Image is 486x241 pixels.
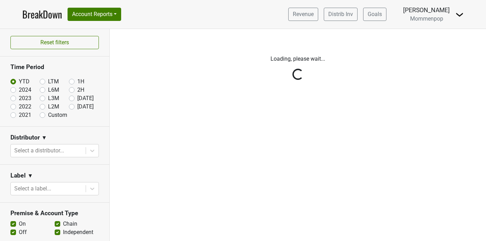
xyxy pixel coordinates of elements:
[68,8,121,21] button: Account Reports
[403,6,450,15] div: [PERSON_NAME]
[363,8,386,21] a: Goals
[22,7,62,22] a: BreakDown
[288,8,318,21] a: Revenue
[455,10,464,19] img: Dropdown Menu
[410,15,443,22] span: Mommenpop
[324,8,358,21] a: Distrib Inv
[115,55,481,63] p: Loading, please wait...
